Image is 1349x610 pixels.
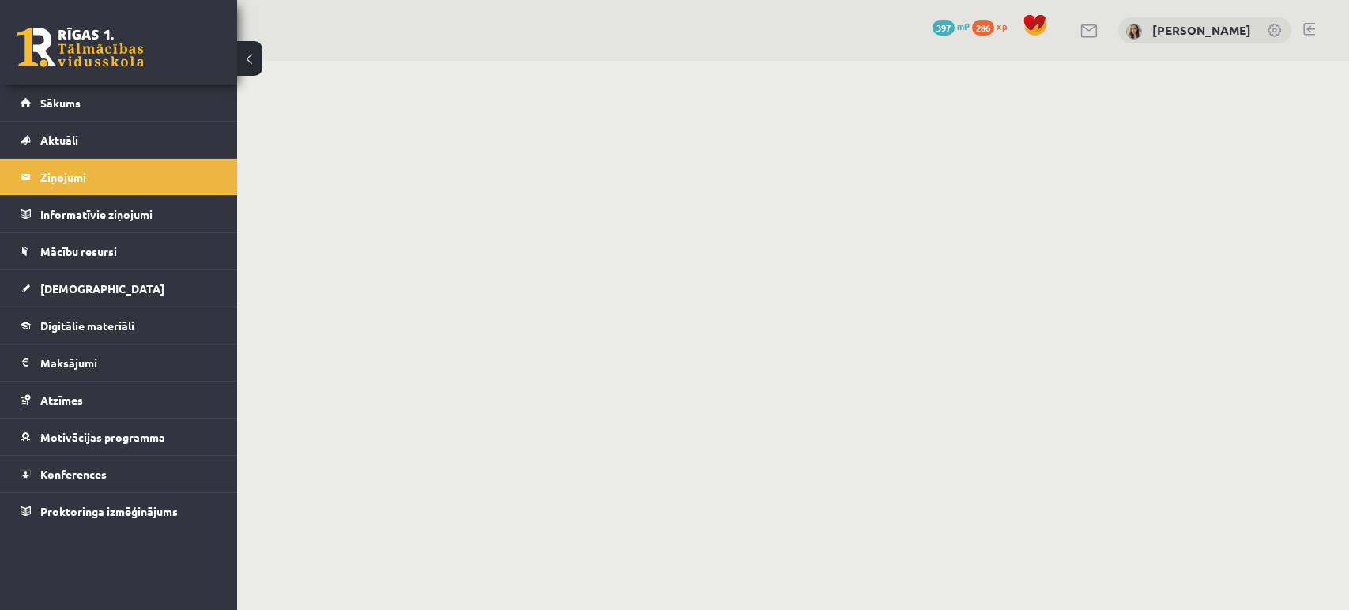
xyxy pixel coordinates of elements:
span: Atzīmes [40,393,83,407]
span: xp [997,20,1007,32]
span: Sākums [40,96,81,110]
span: [DEMOGRAPHIC_DATA] [40,281,164,296]
a: 286 xp [972,20,1015,32]
span: Konferences [40,467,107,481]
a: [PERSON_NAME] [1152,22,1251,38]
img: Marija Nicmane [1126,24,1142,40]
legend: Ziņojumi [40,159,217,195]
span: Motivācijas programma [40,430,165,444]
a: Maksājumi [21,345,217,381]
a: Sākums [21,85,217,121]
span: Aktuāli [40,133,78,147]
a: Atzīmes [21,382,217,418]
a: Aktuāli [21,122,217,158]
legend: Informatīvie ziņojumi [40,196,217,232]
span: 397 [933,20,955,36]
a: Ziņojumi [21,159,217,195]
legend: Maksājumi [40,345,217,381]
a: Proktoringa izmēģinājums [21,493,217,529]
a: Motivācijas programma [21,419,217,455]
a: [DEMOGRAPHIC_DATA] [21,270,217,307]
a: Konferences [21,456,217,492]
a: Mācību resursi [21,233,217,269]
a: 397 mP [933,20,970,32]
span: Digitālie materiāli [40,318,134,333]
span: Proktoringa izmēģinājums [40,504,178,518]
span: mP [957,20,970,32]
a: Informatīvie ziņojumi [21,196,217,232]
a: Rīgas 1. Tālmācības vidusskola [17,28,144,67]
span: Mācību resursi [40,244,117,258]
span: 286 [972,20,994,36]
a: Digitālie materiāli [21,307,217,344]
